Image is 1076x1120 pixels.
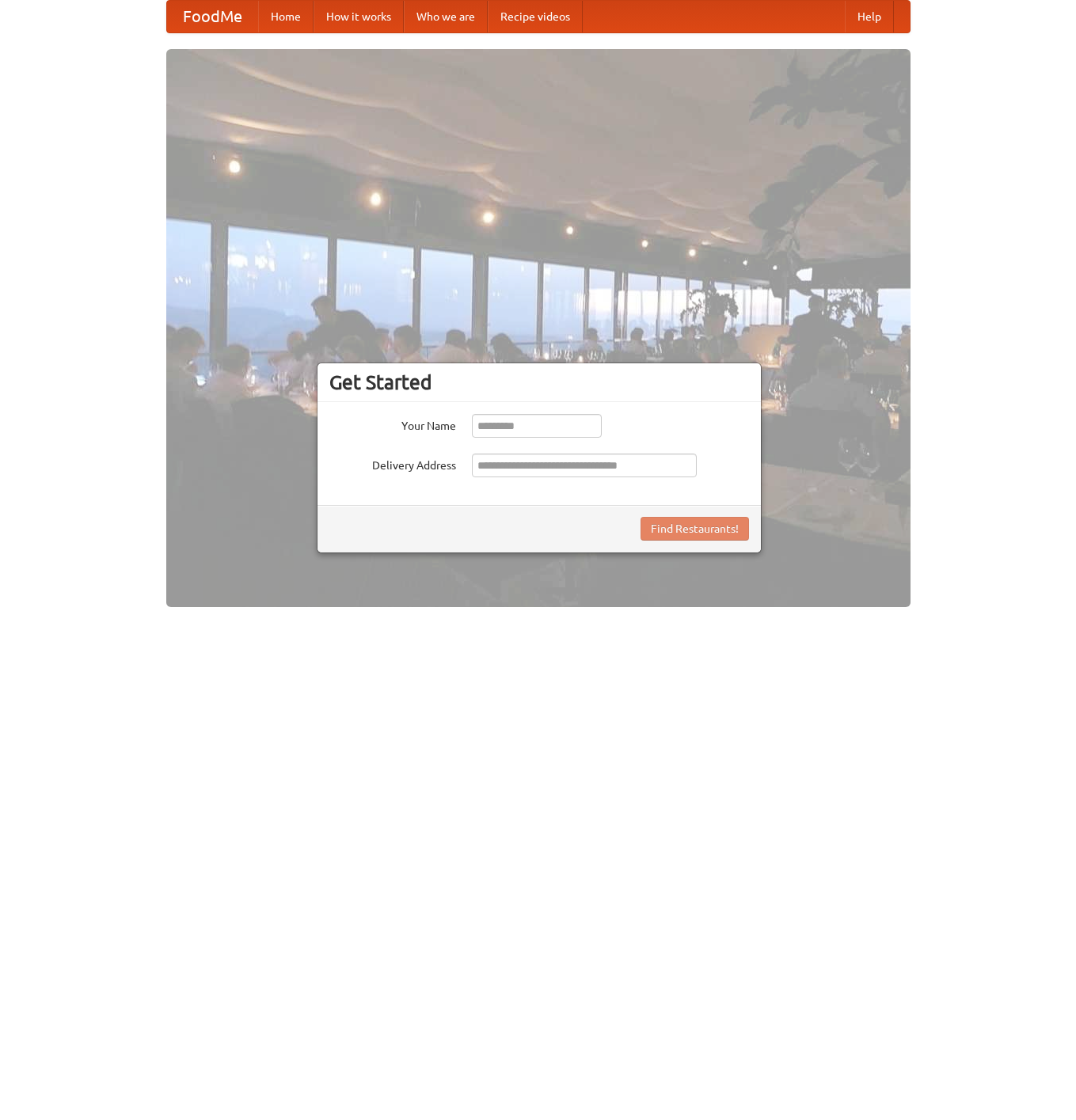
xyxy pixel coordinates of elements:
[329,414,456,434] label: Your Name
[314,1,404,32] a: How it works
[167,1,258,32] a: FoodMe
[258,1,314,32] a: Home
[488,1,583,32] a: Recipe videos
[641,517,749,541] button: Find Restaurants!
[845,1,894,32] a: Help
[329,454,456,473] label: Delivery Address
[329,370,749,394] h3: Get Started
[404,1,488,32] a: Who we are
